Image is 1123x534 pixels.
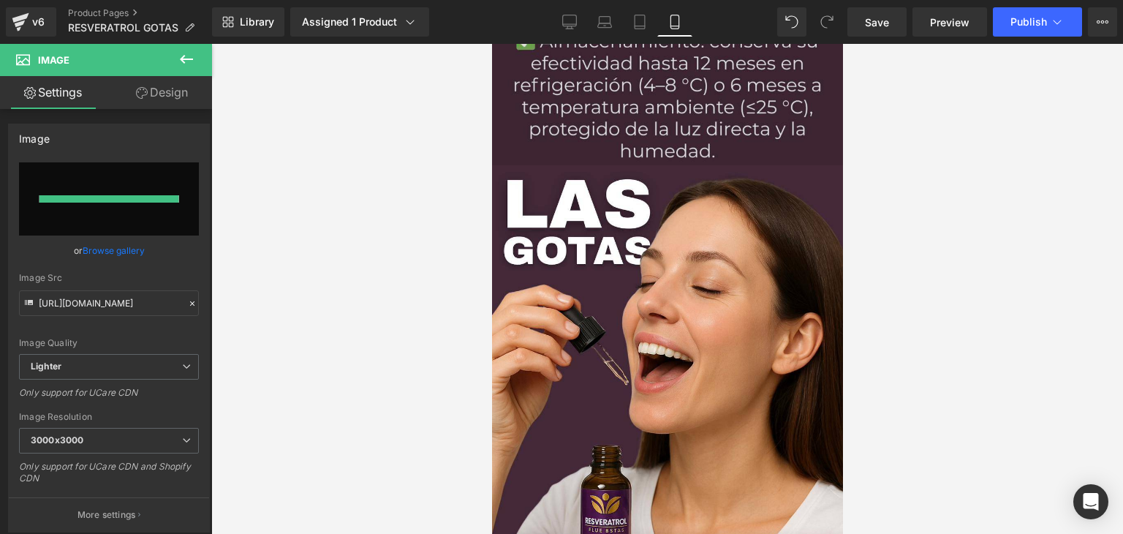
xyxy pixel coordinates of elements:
[19,273,199,283] div: Image Src
[83,238,145,263] a: Browse gallery
[9,497,209,532] button: More settings
[29,12,48,31] div: v6
[19,243,199,258] div: or
[19,124,50,145] div: Image
[19,290,199,316] input: Link
[19,387,199,408] div: Only support for UCare CDN
[19,338,199,348] div: Image Quality
[1073,484,1108,519] div: Open Intercom Messenger
[552,7,587,37] a: Desktop
[1010,16,1047,28] span: Publish
[6,7,56,37] a: v6
[657,7,692,37] a: Mobile
[240,15,274,29] span: Library
[68,22,178,34] span: RESVERATROL GOTAS
[109,76,215,109] a: Design
[912,7,987,37] a: Preview
[812,7,842,37] button: Redo
[31,435,83,445] b: 3000x3000
[930,15,969,30] span: Preview
[587,7,622,37] a: Laptop
[993,7,1082,37] button: Publish
[19,461,199,494] div: Only support for UCare CDN and Shopify CDN
[38,54,69,66] span: Image
[31,361,61,372] b: Lighter
[302,15,417,29] div: Assigned 1 Product
[19,412,199,422] div: Image Resolution
[68,7,212,19] a: Product Pages
[1088,7,1117,37] button: More
[865,15,889,30] span: Save
[212,7,284,37] a: New Library
[622,7,657,37] a: Tablet
[77,508,136,522] p: More settings
[777,7,806,37] button: Undo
